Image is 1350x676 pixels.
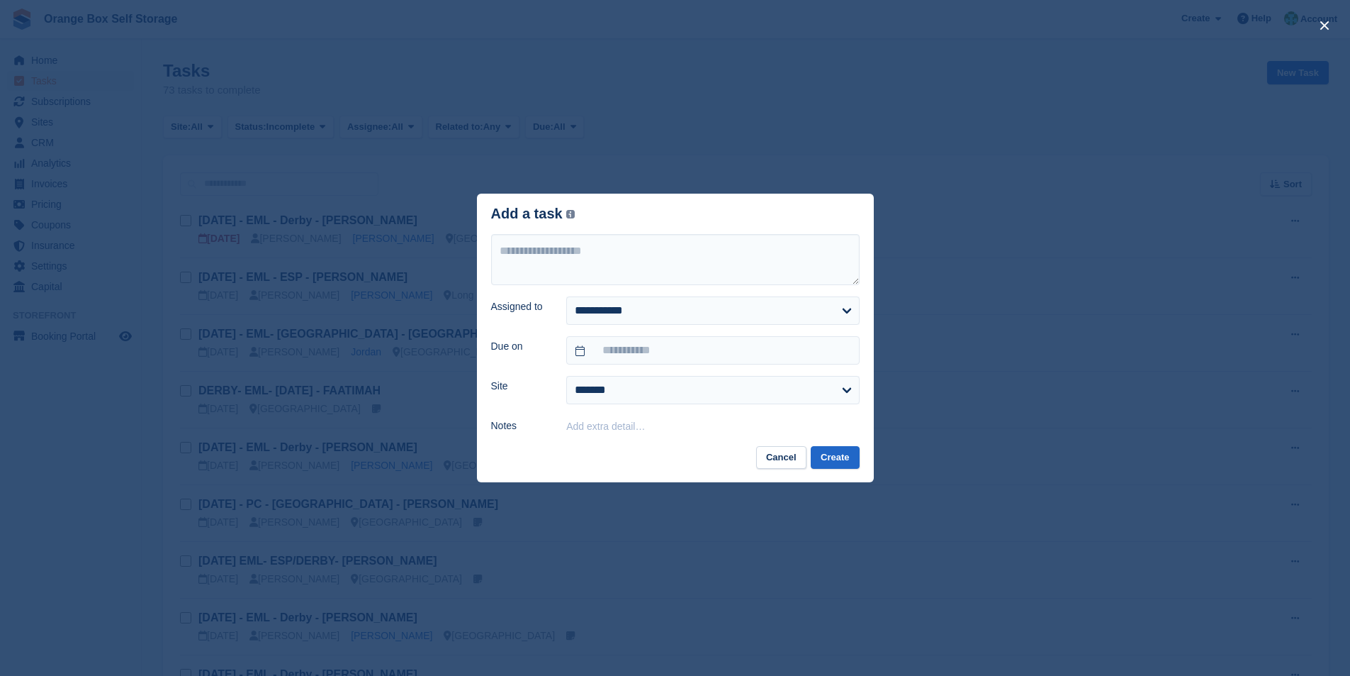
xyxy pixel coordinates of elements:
label: Notes [491,419,550,433]
label: Site [491,379,550,394]
button: Create [811,446,859,470]
label: Due on [491,339,550,354]
div: Add a task [491,206,575,222]
button: Add extra detail… [566,421,645,432]
button: close [1313,14,1336,37]
img: icon-info-grey-7440780725fd019a000dd9b08b2336e03edf1995a4989e88bcd33f0948082b44.svg [566,210,575,218]
label: Assigned to [491,299,550,314]
button: Cancel [756,446,806,470]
